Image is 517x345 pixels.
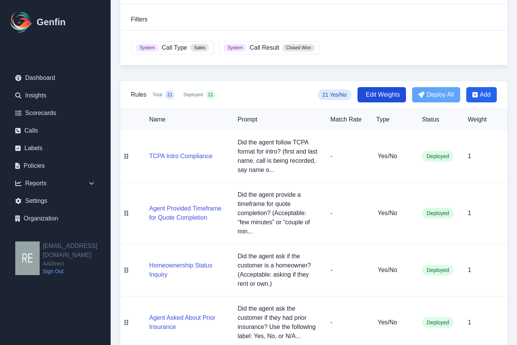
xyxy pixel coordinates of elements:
span: Total [153,92,162,98]
span: Deployed [422,151,454,162]
span: AADirect [43,260,111,267]
span: 21 [168,92,172,98]
span: Call Type [162,43,187,52]
h3: Filters [131,15,497,24]
span: 1 [468,210,471,216]
p: - [330,152,364,161]
a: Insights [9,88,101,103]
button: Homeownership Status Inquiry [149,261,225,279]
p: Did the agent follow TCPA format for intro? (first and last name, call is being recorded, say nam... [238,138,318,175]
span: Deployed [184,92,203,98]
button: Agent Provided Timeframe for Quote Completion [149,204,225,222]
th: Weight [462,109,507,130]
span: Deployed [422,208,454,219]
h2: [EMAIL_ADDRESS][DOMAIN_NAME] [43,241,111,260]
span: 1 [468,267,471,273]
h5: Yes/No [378,318,410,327]
h1: Genfin [37,16,66,28]
a: Scorecards [9,105,101,121]
p: Did the agent provide a timeframe for quote completion? (Acceptable: “few minutes” or “couple of ... [238,190,318,236]
span: 21 Yes/No [318,89,351,100]
a: Dashboard [9,70,101,86]
span: Closed Won [282,44,315,52]
h5: Yes/No [378,152,410,161]
span: Deploy All [427,90,454,99]
a: Sign Out [43,267,111,275]
a: TCPA Intro Compliance [149,153,213,159]
a: Agent Asked About Prior Insurance [149,324,225,330]
a: Settings [9,193,101,209]
p: - [330,209,364,218]
th: Prompt [232,109,324,130]
span: 1 [468,153,471,159]
th: Status [416,109,462,130]
a: Agent Provided Timeframe for Quote Completion [149,214,225,221]
th: Name [132,109,232,130]
button: TCPA Intro Compliance [149,152,213,161]
span: System [224,44,246,52]
p: Did the agent ask the customer if they had prior insurance? Use the following label: Yes, No, or ... [238,304,318,341]
span: System [136,44,159,52]
a: Homeownership Status Inquiry [149,271,225,278]
img: Logo [9,10,34,34]
th: Type [370,109,416,130]
div: Reports [9,176,101,191]
img: resqueda@aadirect.com [15,241,40,275]
p: - [330,318,364,327]
button: Edit Weights [358,87,406,102]
span: Sales [190,44,209,52]
button: Deploy All [412,87,460,102]
span: Call Result [250,43,279,52]
a: Labels [9,141,101,156]
p: - [330,266,364,275]
h5: Yes/No [378,209,410,218]
span: 1 [468,319,471,326]
a: Calls [9,123,101,138]
button: Agent Asked About Prior Insurance [149,313,225,332]
span: Deployed [422,317,454,328]
th: Match Rate [324,109,370,130]
p: Did the agent ask if the customer is a homeowner? (Acceptable: asking if they rent or own.) [238,252,318,288]
h5: Yes/No [378,266,410,275]
a: Policies [9,158,101,173]
span: Add [480,90,491,99]
span: 21 [208,92,213,98]
span: Deployed [422,265,454,275]
a: Organization [9,211,101,226]
button: Add [466,87,497,102]
span: Edit Weights [366,90,400,99]
h3: Rules [131,90,147,99]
